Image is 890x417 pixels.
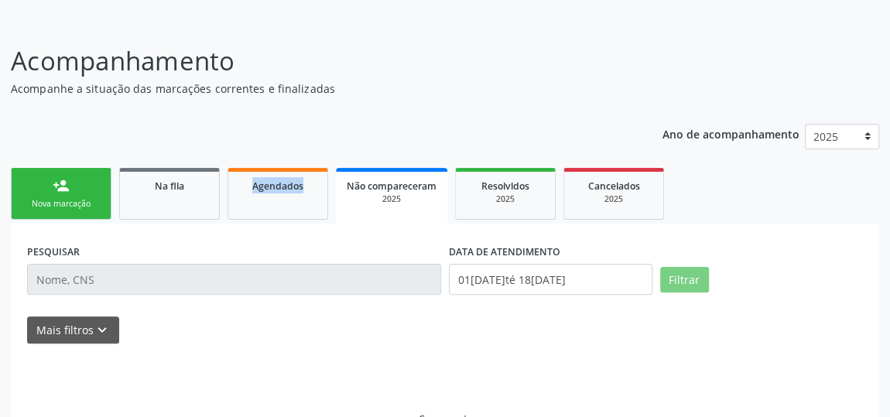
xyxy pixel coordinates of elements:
div: 2025 [467,193,544,205]
p: Ano de acompanhamento [662,124,799,143]
div: 2025 [347,193,436,205]
div: person_add [53,177,70,194]
div: 2025 [575,193,652,205]
span: Agendados [252,179,303,193]
span: Cancelados [588,179,640,193]
span: Não compareceram [347,179,436,193]
span: Resolvidos [481,179,529,193]
label: DATA DE ATENDIMENTO [449,240,560,264]
div: Nova marcação [22,198,100,210]
i: keyboard_arrow_down [94,322,111,339]
label: PESQUISAR [27,240,80,264]
input: Nome, CNS [27,264,441,295]
button: Mais filtroskeyboard_arrow_down [27,316,119,344]
button: Filtrar [660,267,709,293]
p: Acompanhe a situação das marcações correntes e finalizadas [11,80,618,97]
input: Selecione um intervalo [449,264,652,295]
span: Na fila [155,179,184,193]
p: Acompanhamento [11,42,618,80]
